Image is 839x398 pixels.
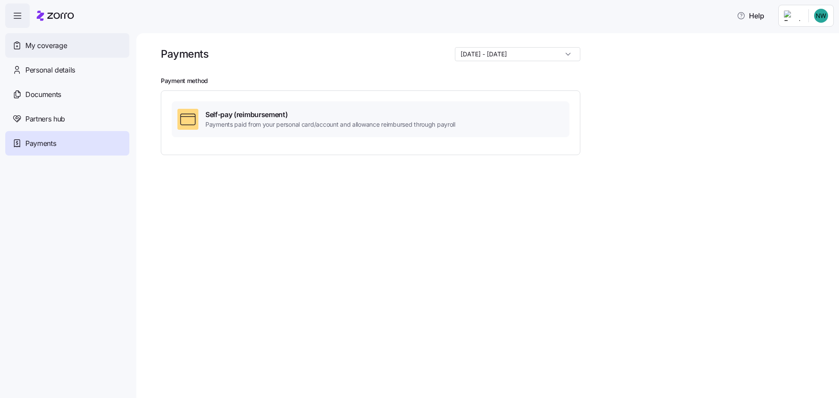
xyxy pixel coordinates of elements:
h1: Payments [161,47,208,61]
a: Partners hub [5,107,129,131]
span: Personal details [25,65,75,76]
span: Self-pay (reimbursement) [205,109,455,120]
button: Help [730,7,771,24]
span: Payments paid from your personal card/account and allowance reimbursed through payroll [205,120,455,129]
span: Help [737,10,764,21]
img: a49e62cc17a2fd7151815b2ffb6b504a [814,9,828,23]
img: Employer logo [784,10,801,21]
a: Personal details [5,58,129,82]
a: Documents [5,82,129,107]
span: Payments [25,138,56,149]
span: My coverage [25,40,67,51]
h2: Payment method [161,77,827,85]
span: Partners hub [25,114,65,125]
span: Documents [25,89,61,100]
a: My coverage [5,33,129,58]
a: Payments [5,131,129,156]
